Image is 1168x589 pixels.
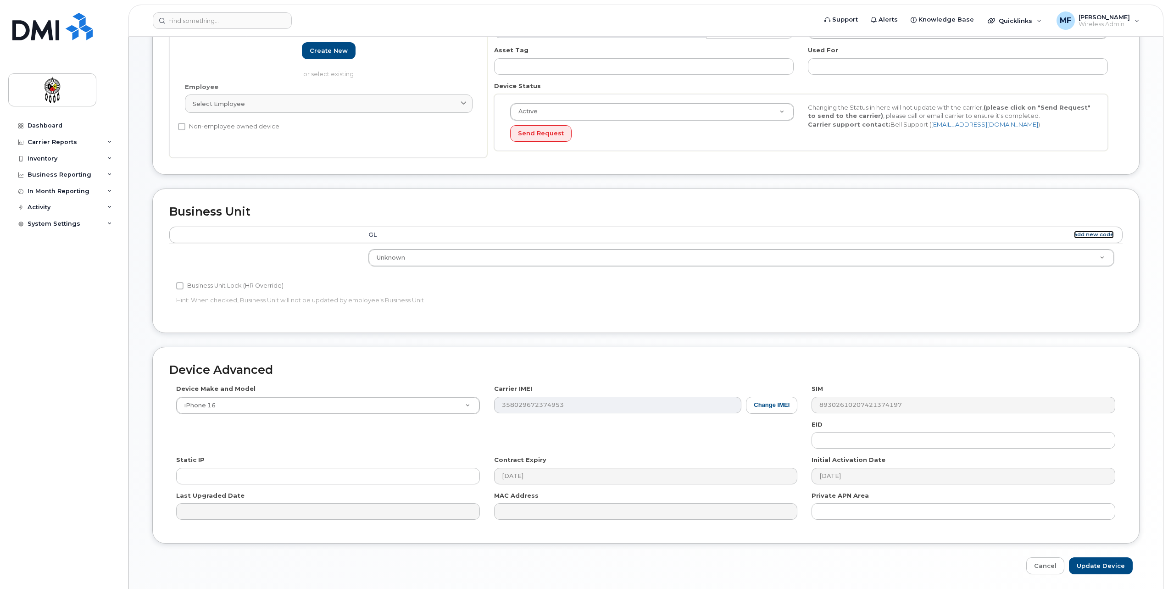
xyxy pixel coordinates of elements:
input: Update Device [1069,557,1133,574]
input: Non-employee owned device [178,123,185,130]
a: Select employee [185,94,473,113]
label: MAC Address [494,491,539,500]
label: Private APN Area [812,491,869,500]
label: Used For [808,46,838,55]
a: Cancel [1026,557,1064,574]
label: Employee [185,83,218,91]
span: Unknown [377,254,405,261]
h2: Device Advanced [169,364,1123,377]
label: SIM [812,384,823,393]
div: Changing the Status in here will not update with the carrier, , please call or email carrier to e... [801,103,1099,129]
a: Alerts [864,11,904,29]
label: Asset Tag [494,46,528,55]
button: Change IMEI [746,397,797,414]
span: Support [832,15,858,24]
div: Maigan Fox [1050,11,1146,30]
label: Last Upgraded Date [176,491,245,500]
label: Non-employee owned device [178,121,279,132]
span: Active [513,107,538,116]
a: Create new [302,42,356,59]
a: iPhone 16 [177,397,479,414]
a: Knowledge Base [904,11,980,29]
a: Unknown [369,250,1114,266]
label: Contract Expiry [494,456,546,464]
input: Find something... [153,12,292,29]
p: or select existing [185,70,473,78]
span: [PERSON_NAME] [1079,13,1130,21]
input: Business Unit Lock (HR Override) [176,282,184,289]
label: EID [812,420,823,429]
div: Quicklinks [981,11,1048,30]
label: Static IP [176,456,205,464]
span: MF [1060,15,1071,26]
span: iPhone 16 [179,401,216,410]
label: Initial Activation Date [812,456,885,464]
h2: Business Unit [169,206,1123,218]
label: Carrier IMEI [494,384,532,393]
a: [EMAIL_ADDRESS][DOMAIN_NAME] [931,121,1038,128]
span: Knowledge Base [918,15,974,24]
label: Device Status [494,82,541,90]
button: Send Request [510,125,572,142]
span: Alerts [879,15,898,24]
span: Select employee [193,100,245,108]
th: GL [360,227,1123,243]
label: Device Make and Model [176,384,256,393]
a: Active [511,104,794,120]
a: add new code [1074,231,1114,239]
span: Wireless Admin [1079,21,1130,28]
p: Hint: When checked, Business Unit will not be updated by employee's Business Unit [176,296,797,305]
span: Quicklinks [999,17,1032,24]
label: Business Unit Lock (HR Override) [176,280,284,291]
a: Support [818,11,864,29]
strong: Carrier support contact: [808,121,890,128]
